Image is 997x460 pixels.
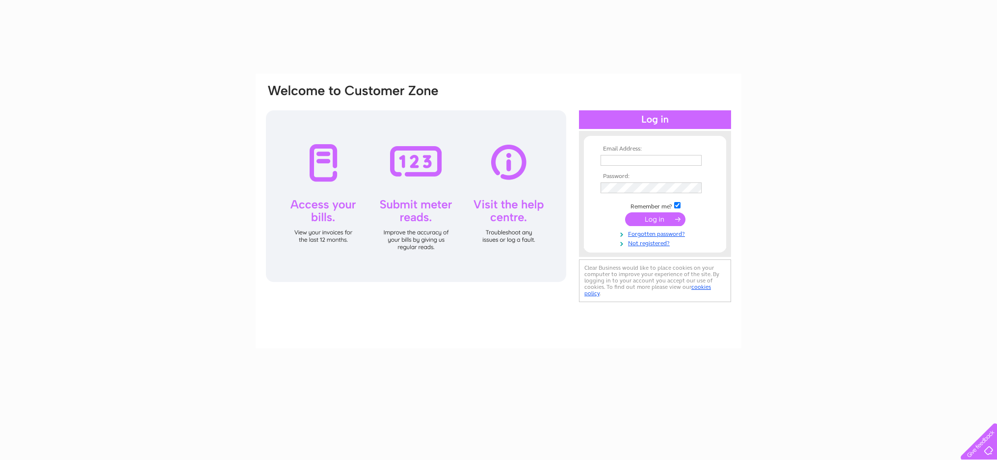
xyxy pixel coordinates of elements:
[598,201,712,210] td: Remember me?
[598,173,712,180] th: Password:
[584,283,711,297] a: cookies policy
[601,238,712,247] a: Not registered?
[598,146,712,153] th: Email Address:
[601,229,712,238] a: Forgotten password?
[625,212,685,226] input: Submit
[579,259,731,302] div: Clear Business would like to place cookies on your computer to improve your experience of the sit...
